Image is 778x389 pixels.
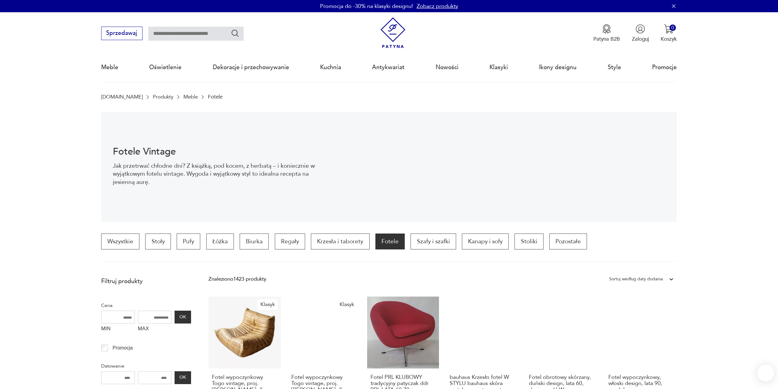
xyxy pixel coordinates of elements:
div: 0 [669,24,676,31]
a: Fotele [375,234,405,249]
img: Patyna - sklep z meblami i dekoracjami vintage [378,17,408,48]
p: Cena [101,301,191,309]
a: Biurka [240,234,269,249]
label: MAX [138,324,171,335]
button: 0Koszyk [661,24,677,43]
p: Datowanie [101,362,191,370]
a: Szafy i szafki [411,234,456,249]
a: Łóżka [206,234,234,249]
p: Jak przetrwać chłodne dni? Z książką, pod kocem, z herbatą – i koniecznie w wyjątkowym fotelu vin... [113,162,320,186]
a: Antykwariat [372,53,404,81]
a: Kanapy i sofy [462,234,509,249]
div: Sortuj według daty dodania [609,275,663,283]
p: Filtruj produkty [101,277,191,285]
a: Dekoracje i przechowywanie [213,53,289,81]
a: Sprzedawaj [101,31,142,36]
h1: Fotele Vintage [113,147,320,156]
p: Koszyk [661,36,677,43]
a: Zobacz produkty [417,2,458,10]
div: Znaleziono 1423 produkty [208,275,266,283]
a: Oświetlenie [149,53,182,81]
a: Krzesła i taborety [311,234,369,249]
button: Sprzedawaj [101,27,142,40]
button: Szukaj [231,29,240,38]
a: Produkty [153,94,173,100]
a: Meble [101,53,118,81]
a: Ikony designu [539,53,577,81]
a: Regały [275,234,305,249]
a: Ikona medaluPatyna B2B [593,24,620,43]
a: Style [608,53,621,81]
a: Stoliki [514,234,543,249]
a: Nowości [436,53,459,81]
img: Ikonka użytkownika [636,24,645,34]
p: Promocja do -30% na klasyki designu! [320,2,413,10]
button: Patyna B2B [593,24,620,43]
button: OK [175,371,191,384]
a: Kuchnia [320,53,341,81]
img: Ikona koszyka [664,24,673,34]
a: Klasyki [489,53,508,81]
a: Pozostałe [549,234,587,249]
p: Fotele [208,94,223,100]
iframe: Smartsupp widget button [757,365,774,382]
label: MIN [101,324,135,335]
img: Ikona medalu [602,24,611,34]
a: Promocje [652,53,677,81]
a: Wszystkie [101,234,139,249]
p: Patyna B2B [593,36,620,43]
img: 9275102764de9360b0b1aa4293741aa9.jpg [331,112,677,222]
button: Zaloguj [632,24,649,43]
p: Zaloguj [632,36,649,43]
a: Pufy [177,234,200,249]
p: Promocja [112,344,133,352]
button: OK [175,311,191,324]
a: [DOMAIN_NAME] [101,94,143,100]
a: Meble [183,94,198,100]
a: Stoły [145,234,171,249]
